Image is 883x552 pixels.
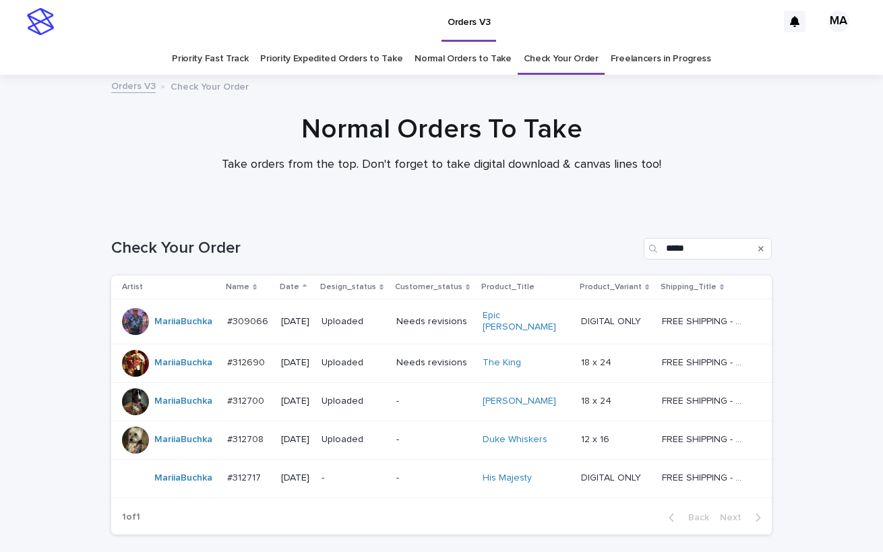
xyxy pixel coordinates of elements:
[481,280,535,295] p: Product_Title
[227,393,267,407] p: #312700
[662,355,749,369] p: FREE SHIPPING - preview in 1-2 business days, after your approval delivery will take 5-10 b.d.
[281,434,311,446] p: [DATE]
[322,434,385,446] p: Uploaded
[111,459,772,497] tr: MariiaBuchka #312717#312717 [DATE]--His Majesty DIGITAL ONLYDIGITAL ONLY FREE SHIPPING - preview ...
[581,393,614,407] p: 18 x 24
[581,355,614,369] p: 18 x 24
[281,396,311,407] p: [DATE]
[281,472,311,484] p: [DATE]
[154,357,212,369] a: MariiaBuchka
[483,396,556,407] a: [PERSON_NAME]
[483,357,521,369] a: The King
[227,355,268,369] p: #312690
[322,396,385,407] p: Uploaded
[122,280,143,295] p: Artist
[415,43,512,75] a: Normal Orders to Take
[396,396,472,407] p: -
[828,11,849,32] div: MA
[580,280,642,295] p: Product_Variant
[720,513,750,522] span: Next
[154,396,212,407] a: MariiaBuchka
[662,313,749,328] p: FREE SHIPPING - preview in 1-2 business days, after your approval delivery will take 5-10 b.d., l...
[227,313,271,328] p: #309066
[171,78,249,93] p: Check Your Order
[111,382,772,421] tr: MariiaBuchka #312700#312700 [DATE]Uploaded-[PERSON_NAME] 18 x 2418 x 24 FREE SHIPPING - preview i...
[661,280,717,295] p: Shipping_Title
[483,472,532,484] a: His Majesty
[396,472,472,484] p: -
[154,316,212,328] a: MariiaBuchka
[581,470,644,484] p: DIGITAL ONLY
[111,344,772,382] tr: MariiaBuchka #312690#312690 [DATE]UploadedNeeds revisionsThe King 18 x 2418 x 24 FREE SHIPPING - ...
[483,310,567,333] a: Epic [PERSON_NAME]
[322,316,385,328] p: Uploaded
[111,239,638,258] h1: Check Your Order
[154,434,212,446] a: MariiaBuchka
[714,512,772,524] button: Next
[644,238,772,259] input: Search
[172,43,248,75] a: Priority Fast Track
[322,357,385,369] p: Uploaded
[111,421,772,459] tr: MariiaBuchka #312708#312708 [DATE]Uploaded-Duke Whiskers 12 x 1612 x 16 FREE SHIPPING - preview i...
[396,316,472,328] p: Needs revisions
[260,43,402,75] a: Priority Expedited Orders to Take
[581,431,612,446] p: 12 x 16
[581,313,644,328] p: DIGITAL ONLY
[154,472,212,484] a: MariiaBuchka
[111,299,772,344] tr: MariiaBuchka #309066#309066 [DATE]UploadedNeeds revisionsEpic [PERSON_NAME] DIGITAL ONLYDIGITAL O...
[524,43,599,75] a: Check Your Order
[281,316,311,328] p: [DATE]
[395,280,462,295] p: Customer_status
[658,512,714,524] button: Back
[227,431,266,446] p: #312708
[227,470,264,484] p: #312717
[281,357,311,369] p: [DATE]
[280,280,299,295] p: Date
[662,431,749,446] p: FREE SHIPPING - preview in 1-2 business days, after your approval delivery will take 5-10 b.d.
[483,434,547,446] a: Duke Whiskers
[662,470,749,484] p: FREE SHIPPING - preview in 1-2 business days, after your approval delivery will take 5-10 b.d.
[111,113,772,146] h1: Normal Orders To Take
[611,43,711,75] a: Freelancers in Progress
[172,158,711,173] p: Take orders from the top. Don't forget to take digital download & canvas lines too!
[226,280,249,295] p: Name
[396,357,472,369] p: Needs revisions
[111,78,156,93] a: Orders V3
[320,280,376,295] p: Design_status
[111,501,151,534] p: 1 of 1
[680,513,709,522] span: Back
[662,393,749,407] p: FREE SHIPPING - preview in 1-2 business days, after your approval delivery will take 5-10 b.d.
[27,8,54,35] img: stacker-logo-s-only.png
[396,434,472,446] p: -
[322,472,385,484] p: -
